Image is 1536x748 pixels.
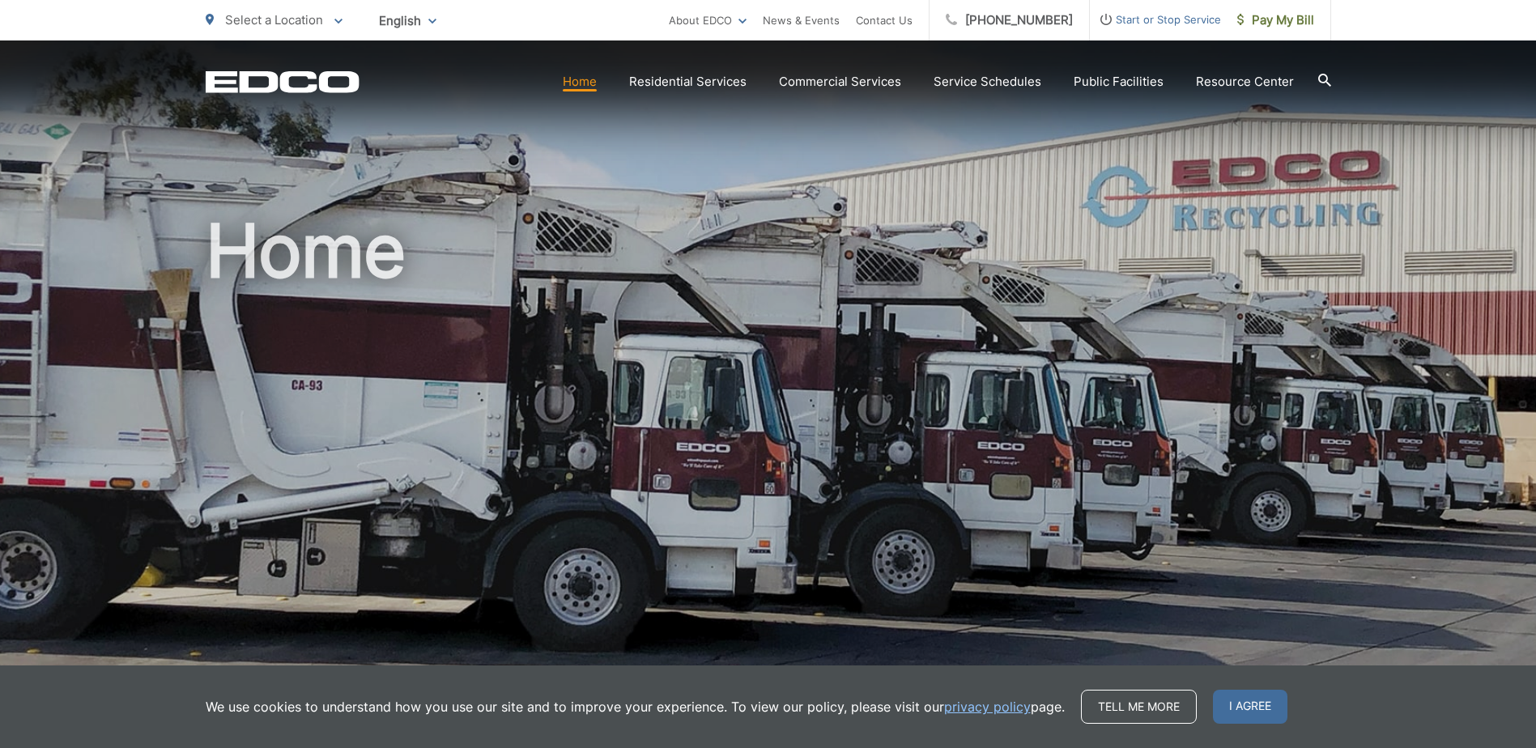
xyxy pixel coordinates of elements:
span: English [367,6,449,35]
a: EDCD logo. Return to the homepage. [206,70,360,93]
a: Service Schedules [934,72,1041,91]
a: Residential Services [629,72,747,91]
p: We use cookies to understand how you use our site and to improve your experience. To view our pol... [206,697,1065,716]
a: News & Events [763,11,840,30]
a: Public Facilities [1074,72,1164,91]
h1: Home [206,210,1331,723]
a: Resource Center [1196,72,1294,91]
a: Commercial Services [779,72,901,91]
a: Tell me more [1081,690,1197,724]
span: I agree [1213,690,1287,724]
a: Home [563,72,597,91]
span: Select a Location [225,12,323,28]
a: privacy policy [944,697,1031,716]
a: Contact Us [856,11,913,30]
span: Pay My Bill [1237,11,1314,30]
a: About EDCO [669,11,747,30]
